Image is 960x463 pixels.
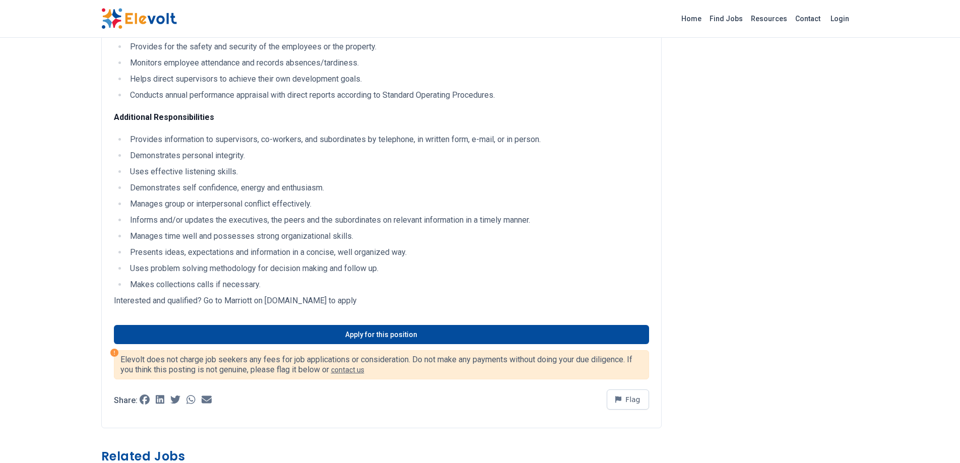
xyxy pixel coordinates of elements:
[747,11,791,27] a: Resources
[910,415,960,463] iframe: Chat Widget
[127,134,649,146] li: Provides information to supervisors, co-workers, and subordinates by telephone, in written form, ...
[607,389,649,410] button: Flag
[114,325,649,344] a: Apply for this position
[114,112,214,122] strong: Additional Responsibilities
[127,150,649,162] li: Demonstrates personal integrity.
[677,11,706,27] a: Home
[120,355,643,375] p: Elevolt does not charge job seekers any fees for job applications or consideration. Do not make a...
[127,230,649,242] li: Manages time well and possesses strong organizational skills.
[127,198,649,210] li: Manages group or interpersonal conflict effectively.
[127,279,649,291] li: Makes collections calls if necessary.
[101,8,177,29] img: Elevolt
[127,214,649,226] li: Informs and/or updates the executives, the peers and the subordinates on relevant information in ...
[114,295,649,307] p: Interested and qualified? Go to Marriott on [DOMAIN_NAME] to apply
[127,182,649,194] li: Demonstrates self confidence, energy and enthusiasm.
[127,73,649,85] li: Helps direct supervisors to achieve their own development goals.
[824,9,855,29] a: Login
[127,57,649,69] li: Monitors employee attendance and records absences/tardiness.
[706,11,747,27] a: Find Jobs
[114,396,138,405] p: Share:
[331,366,364,374] a: contact us
[791,11,824,27] a: Contact
[127,246,649,258] li: Presents ideas, expectations and information in a concise, well organized way.
[127,89,649,101] li: Conducts annual performance appraisal with direct reports according to Standard Operating Procedu...
[127,262,649,275] li: Uses problem solving methodology for decision making and follow up.
[127,166,649,178] li: Uses effective listening skills.
[127,41,649,53] li: Provides for the safety and security of the employees or the property.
